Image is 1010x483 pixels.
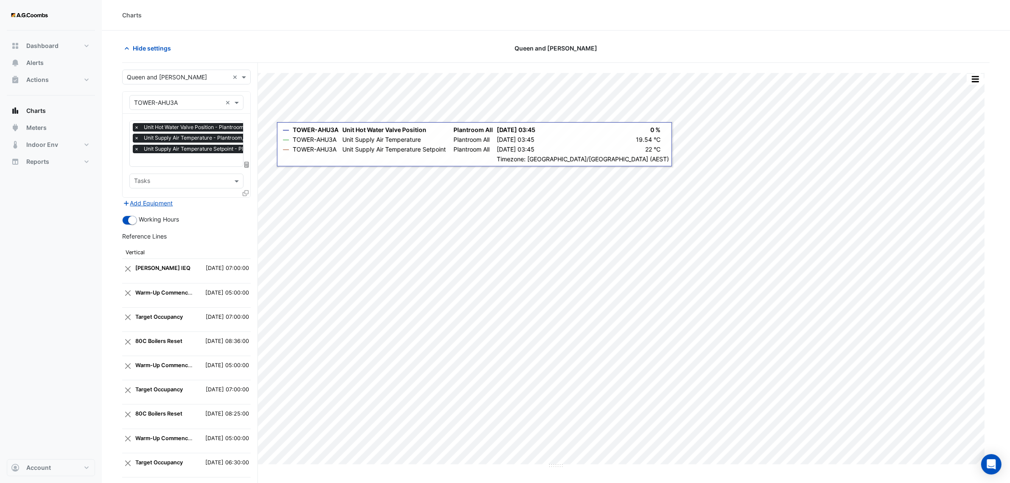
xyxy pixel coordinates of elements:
[134,404,194,429] td: 80C Boilers Reset
[134,283,194,307] td: Warm-Up Commenced
[124,406,132,422] button: Close
[122,41,176,56] button: Hide settings
[135,265,190,271] strong: [PERSON_NAME] IEQ
[134,380,194,404] td: Target Occupancy
[135,289,195,296] strong: Warm-Up Commenced
[26,59,44,67] span: Alerts
[515,44,597,53] span: Queen and [PERSON_NAME]
[7,136,95,153] button: Indoor Env
[124,382,132,398] button: Close
[11,76,20,84] app-icon: Actions
[11,140,20,149] app-icon: Indoor Env
[134,331,194,356] td: 80C Boilers Reset
[194,283,251,307] td: [DATE] 05:00:00
[26,140,58,149] span: Indoor Env
[7,37,95,54] button: Dashboard
[194,307,251,331] td: [DATE] 07:00:00
[135,314,183,320] strong: Target Occupancy
[124,261,132,277] button: Close
[122,11,142,20] div: Charts
[194,380,251,404] td: [DATE] 07:00:00
[7,459,95,476] button: Account
[124,309,132,326] button: Close
[26,157,49,166] span: Reports
[232,73,240,81] span: Clear
[134,453,194,477] td: Target Occupancy
[124,431,132,447] button: Close
[7,54,95,71] button: Alerts
[133,123,140,132] span: ×
[11,107,20,115] app-icon: Charts
[133,134,140,142] span: ×
[11,157,20,166] app-icon: Reports
[122,232,167,241] label: Reference Lines
[26,107,46,115] span: Charts
[11,59,20,67] app-icon: Alerts
[194,356,251,380] td: [DATE] 05:00:00
[194,453,251,477] td: [DATE] 06:30:00
[981,454,1002,475] div: Open Intercom Messenger
[135,410,182,417] strong: 80C Boilers Reset
[135,362,195,368] strong: Warm-Up Commenced
[11,42,20,50] app-icon: Dashboard
[10,7,48,24] img: Company Logo
[11,124,20,132] app-icon: Meters
[26,76,49,84] span: Actions
[225,98,232,107] span: Clear
[26,124,47,132] span: Meters
[142,134,253,142] span: Unit Supply Air Temperature - Plantroom, All
[26,42,59,50] span: Dashboard
[135,386,183,393] strong: Target Occupancy
[135,338,182,344] strong: 80C Boilers Reset
[142,123,255,132] span: Unit Hot Water Valve Position - Plantroom, All
[139,216,179,223] span: Working Hours
[134,356,194,380] td: Warm-Up Commenced
[194,331,251,356] td: [DATE] 08:36:00
[7,71,95,88] button: Actions
[124,285,132,301] button: Close
[135,435,195,441] strong: Warm-Up Commenced
[124,455,132,471] button: Close
[124,334,132,350] button: Close
[967,74,984,84] button: More Options
[134,259,194,283] td: NABERS IEQ
[124,358,132,374] button: Close
[142,145,274,153] span: Unit Supply Air Temperature Setpoint - Plantroom, All
[194,259,251,283] td: [DATE] 07:00:00
[122,198,173,208] button: Add Equipment
[133,44,171,53] span: Hide settings
[243,189,249,197] span: Clone Favourites and Tasks from this Equipment to other Equipment
[26,463,51,472] span: Account
[194,404,251,429] td: [DATE] 08:25:00
[133,176,150,187] div: Tasks
[194,429,251,453] td: [DATE] 05:00:00
[135,459,183,466] strong: Target Occupancy
[243,161,251,168] span: Choose Function
[134,429,194,453] td: Warm-Up Commenced
[133,145,140,153] span: ×
[7,119,95,136] button: Meters
[122,244,251,259] th: Vertical
[7,153,95,170] button: Reports
[134,307,194,331] td: Target Occupancy
[7,102,95,119] button: Charts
